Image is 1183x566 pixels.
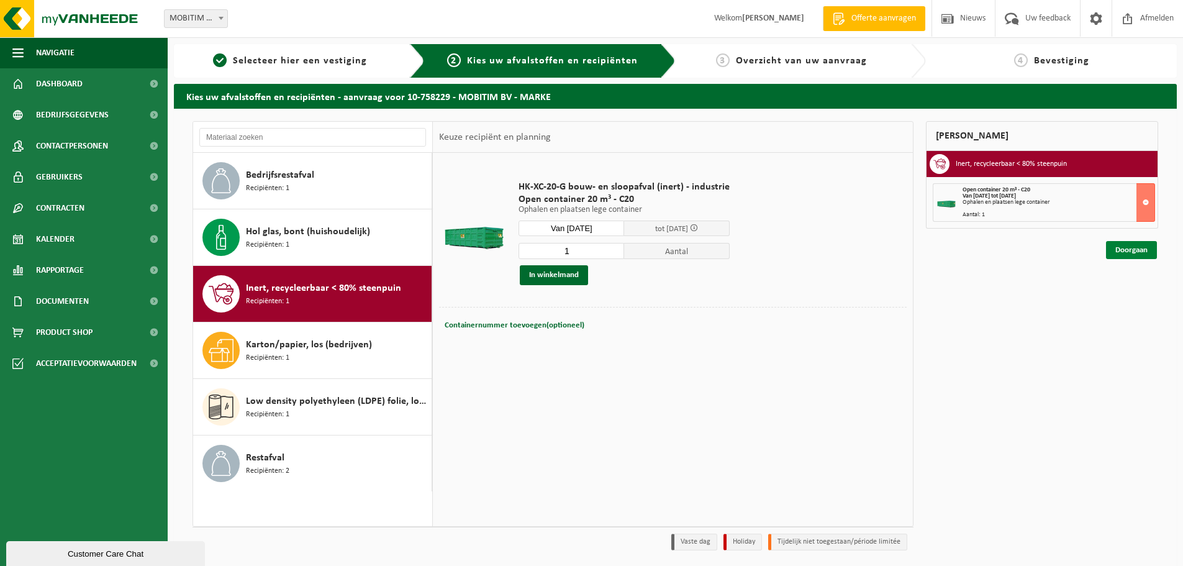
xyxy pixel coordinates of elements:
span: Acceptatievoorwaarden [36,348,137,379]
span: Kalender [36,224,75,255]
span: Containernummer toevoegen(optioneel) [445,321,584,329]
span: MOBITIM BV [165,10,227,27]
input: Materiaal zoeken [199,128,426,147]
li: Holiday [723,534,762,550]
strong: [PERSON_NAME] [742,14,804,23]
li: Vaste dag [671,534,717,550]
button: Restafval Recipiënten: 2 [193,436,432,491]
input: Selecteer datum [519,221,624,236]
span: 2 [447,53,461,67]
span: Bedrijfsrestafval [246,168,314,183]
button: Karton/papier, los (bedrijven) Recipiënten: 1 [193,322,432,379]
a: Doorgaan [1106,241,1157,259]
span: Karton/papier, los (bedrijven) [246,337,372,352]
span: Inert, recycleerbaar < 80% steenpuin [246,281,401,296]
span: Kies uw afvalstoffen en recipiënten [467,56,638,66]
div: [PERSON_NAME] [926,121,1158,151]
span: Overzicht van uw aanvraag [736,56,867,66]
button: Bedrijfsrestafval Recipiënten: 1 [193,153,432,209]
div: Ophalen en plaatsen lege container [963,199,1154,206]
span: Product Shop [36,317,93,348]
li: Tijdelijk niet toegestaan/période limitée [768,534,907,550]
h2: Kies uw afvalstoffen en recipiënten - aanvraag voor 10-758229 - MOBITIM BV - MARKE [174,84,1177,108]
button: Containernummer toevoegen(optioneel) [443,317,586,334]
span: Bedrijfsgegevens [36,99,109,130]
span: Recipiënten: 1 [246,409,289,421]
h3: Inert, recycleerbaar < 80% steenpuin [956,154,1067,174]
span: Offerte aanvragen [848,12,919,25]
iframe: chat widget [6,539,207,566]
span: Dashboard [36,68,83,99]
button: Low density polyethyleen (LDPE) folie, los, naturel Recipiënten: 1 [193,379,432,436]
span: Open container 20 m³ - C20 [963,186,1030,193]
span: Recipiënten: 1 [246,352,289,364]
span: HK-XC-20-G bouw- en sloopafval (inert) - industrie [519,181,730,193]
span: Bevestiging [1034,56,1089,66]
span: Aantal [624,243,730,259]
span: Restafval [246,450,284,465]
span: Rapportage [36,255,84,286]
div: Aantal: 1 [963,212,1154,218]
span: MOBITIM BV [164,9,228,28]
span: tot [DATE] [655,225,688,233]
span: 1 [213,53,227,67]
span: Open container 20 m³ - C20 [519,193,730,206]
span: Hol glas, bont (huishoudelijk) [246,224,370,239]
button: In winkelmand [520,265,588,285]
a: Offerte aanvragen [823,6,925,31]
span: 4 [1014,53,1028,67]
span: Contactpersonen [36,130,108,162]
span: 3 [716,53,730,67]
span: Recipiënten: 1 [246,296,289,308]
span: Low density polyethyleen (LDPE) folie, los, naturel [246,394,428,409]
strong: Van [DATE] tot [DATE] [963,193,1016,199]
span: Recipiënten: 1 [246,239,289,251]
p: Ophalen en plaatsen lege container [519,206,730,214]
button: Inert, recycleerbaar < 80% steenpuin Recipiënten: 1 [193,266,432,322]
span: Recipiënten: 2 [246,465,289,477]
span: Recipiënten: 1 [246,183,289,194]
div: Keuze recipiënt en planning [433,122,557,153]
span: Contracten [36,193,84,224]
span: Navigatie [36,37,75,68]
span: Gebruikers [36,162,83,193]
span: Selecteer hier een vestiging [233,56,367,66]
span: Documenten [36,286,89,317]
a: 1Selecteer hier een vestiging [180,53,400,68]
button: Hol glas, bont (huishoudelijk) Recipiënten: 1 [193,209,432,266]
